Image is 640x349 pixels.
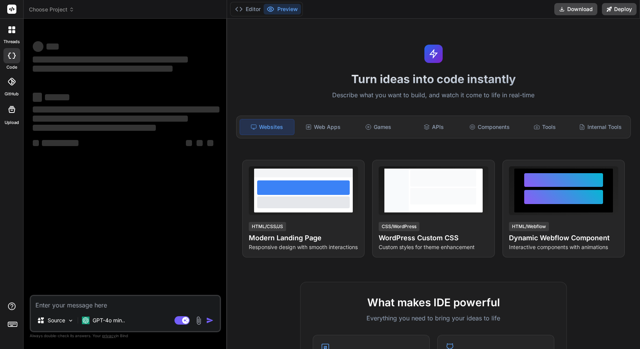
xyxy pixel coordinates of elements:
[33,66,173,72] span: ‌
[296,119,350,135] div: Web Apps
[351,119,405,135] div: Games
[5,119,19,126] label: Upload
[509,233,618,243] h4: Dynamic Webflow Component
[240,119,294,135] div: Websites
[249,243,358,251] p: Responsive design with smooth interactions
[264,4,301,14] button: Preview
[33,140,39,146] span: ‌
[194,316,203,325] img: attachment
[313,314,554,323] p: Everything you need to bring your ideas to life
[46,43,59,50] span: ‌
[33,93,42,102] span: ‌
[186,140,192,146] span: ‌
[3,39,20,45] label: threads
[33,106,219,113] span: ‌
[379,233,488,243] h4: WordPress Custom CSS
[232,4,264,14] button: Editor
[93,317,125,324] p: GPT-4o min..
[407,119,461,135] div: APIs
[602,3,637,15] button: Deploy
[573,119,627,135] div: Internal Tools
[379,243,488,251] p: Custom styles for theme enhancement
[33,41,43,52] span: ‌
[29,6,74,13] span: Choose Project
[48,317,65,324] p: Source
[6,64,17,71] label: code
[207,140,213,146] span: ‌
[509,243,618,251] p: Interactive components with animations
[33,116,188,122] span: ‌
[518,119,572,135] div: Tools
[102,333,116,338] span: privacy
[379,222,419,231] div: CSS/WordPress
[232,72,635,86] h1: Turn ideas into code instantly
[45,94,69,100] span: ‌
[554,3,597,15] button: Download
[33,56,188,63] span: ‌
[30,332,221,339] p: Always double-check its answers. Your in Bind
[313,294,554,310] h2: What makes IDE powerful
[206,317,214,324] img: icon
[197,140,203,146] span: ‌
[33,125,156,131] span: ‌
[82,317,90,324] img: GPT-4o mini
[249,222,286,231] div: HTML/CSS/JS
[249,233,358,243] h4: Modern Landing Page
[42,140,78,146] span: ‌
[67,317,74,324] img: Pick Models
[5,91,19,97] label: GitHub
[509,222,549,231] div: HTML/Webflow
[232,90,635,100] p: Describe what you want to build, and watch it come to life in real-time
[462,119,517,135] div: Components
